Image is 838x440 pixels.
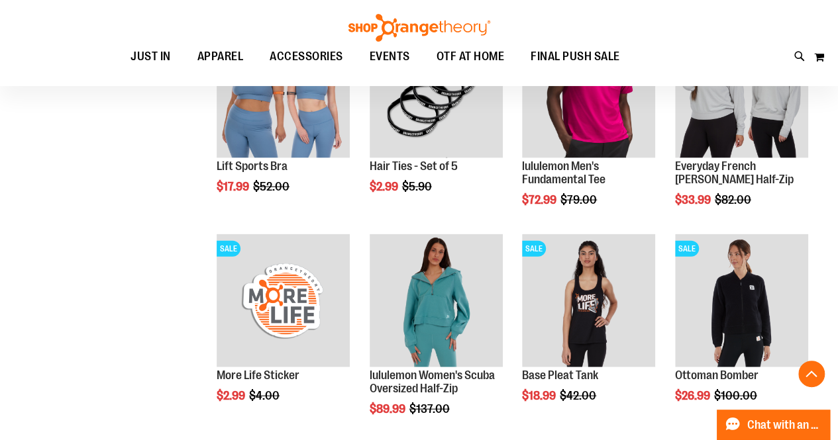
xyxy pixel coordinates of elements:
[356,42,423,72] a: EVENTS
[346,14,492,42] img: Shop Orangetheory
[675,234,808,367] img: Product image for Ottoman Bomber
[798,361,825,387] button: Back To Top
[253,180,291,193] span: $52.00
[675,25,808,158] img: Product image for Everyday French Terry 1/2 Zip
[370,402,407,416] span: $89.99
[522,241,546,257] span: SALE
[409,402,452,416] span: $137.00
[522,193,558,206] span: $72.99
[249,389,282,402] span: $4.00
[117,42,184,72] a: JUST IN
[197,42,244,71] span: APPAREL
[675,369,759,382] a: Ottoman Bomber
[715,193,753,206] span: $82.00
[714,389,759,402] span: $100.00
[217,234,350,367] img: Product image for More Life Sticker
[522,159,605,186] a: lululemon Men's Fundamental Tee
[402,180,434,193] span: $5.90
[522,25,655,160] a: OTF lululemon Mens The Fundamental T Wild BerrySALE
[675,159,794,186] a: Everyday French [PERSON_NAME] Half-Zip
[522,25,655,158] img: OTF lululemon Mens The Fundamental T Wild Berry
[717,410,831,440] button: Chat with an Expert
[423,42,518,72] a: OTF AT HOME
[217,180,251,193] span: $17.99
[217,234,350,369] a: Product image for More Life StickerSALE
[370,42,410,71] span: EVENTS
[675,389,712,402] span: $26.99
[370,369,495,395] a: lululemon Women's Scuba Oversized Half-Zip
[370,159,458,173] a: Hair Ties - Set of 5
[270,42,343,71] span: ACCESSORIES
[675,25,808,160] a: Product image for Everyday French Terry 1/2 ZipSALE
[522,234,655,369] a: Product image for Base Pleat TankSALE
[560,193,599,206] span: $79.00
[370,25,503,160] a: Hair Ties - Set of 5SALE
[668,19,815,240] div: product
[210,19,356,227] div: product
[560,389,598,402] span: $42.00
[437,42,505,71] span: OTF AT HOME
[184,42,257,72] a: APPAREL
[370,234,503,369] a: Product image for lululemon Womens Scuba Oversized Half Zip
[522,389,558,402] span: $18.99
[517,42,633,71] a: FINAL PUSH SALE
[668,228,815,436] div: product
[515,228,662,436] div: product
[217,389,247,402] span: $2.99
[217,241,240,257] span: SALE
[515,19,662,240] div: product
[370,25,503,158] img: Hair Ties - Set of 5
[370,180,400,193] span: $2.99
[217,25,350,160] a: Main of 2024 Covention Lift Sports BraSALE
[370,234,503,367] img: Product image for lululemon Womens Scuba Oversized Half Zip
[217,25,350,158] img: Main of 2024 Covention Lift Sports Bra
[131,42,171,71] span: JUST IN
[675,234,808,369] a: Product image for Ottoman BomberSALE
[747,419,822,431] span: Chat with an Expert
[256,42,356,72] a: ACCESSORIES
[531,42,620,71] span: FINAL PUSH SALE
[210,228,356,436] div: product
[675,193,713,206] span: $33.99
[363,19,509,227] div: product
[522,369,598,382] a: Base Pleat Tank
[675,241,699,257] span: SALE
[217,159,288,173] a: Lift Sports Bra
[522,234,655,367] img: Product image for Base Pleat Tank
[217,369,299,382] a: More Life Sticker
